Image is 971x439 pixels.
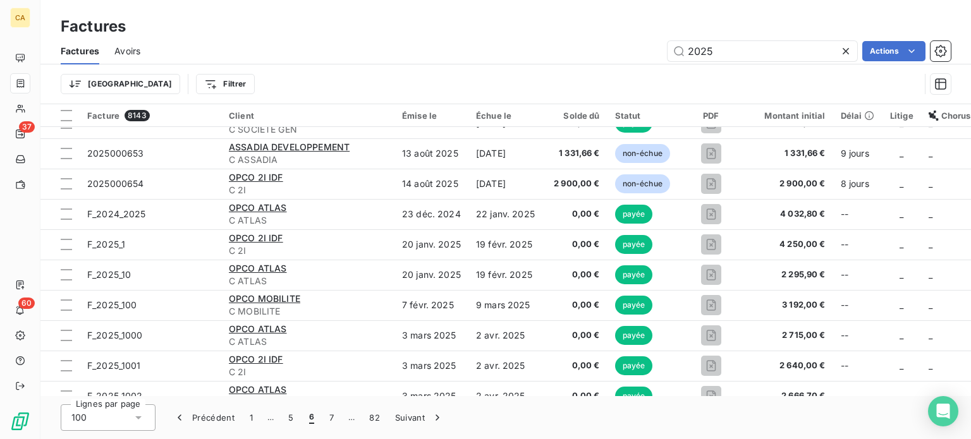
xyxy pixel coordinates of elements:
span: Facture [87,111,119,121]
div: Solde dû [550,111,600,121]
span: 2 295,90 € [749,268,825,281]
span: _ [929,390,932,401]
button: 5 [281,404,301,431]
td: [DATE] [468,138,542,169]
td: 3 mars 2025 [394,320,468,351]
span: 2025000654 [87,178,144,189]
td: 2 avr. 2025 [468,381,542,411]
button: 6 [302,404,322,431]
span: Avoirs [114,45,140,57]
span: 0,00 € [550,359,600,372]
td: -- [833,381,882,411]
span: _ [900,269,903,280]
div: Émise le [402,111,461,121]
span: 8143 [125,110,150,121]
span: _ [900,178,903,189]
span: F_2025_1000 [87,330,143,340]
div: Montant initial [749,111,825,121]
span: payée [615,296,653,315]
span: non-échue [615,144,670,163]
td: 22 janv. 2025 [468,199,542,229]
span: OPCO 2I IDF [229,232,283,243]
span: C ATLAS [229,275,387,287]
span: 0,00 € [550,208,600,220]
span: … [341,407,362,428]
div: Client [229,111,387,121]
span: 4 250,00 € [749,238,825,251]
td: 2 avr. 2025 [468,351,542,381]
span: C 2I [229,366,387,378]
span: F_2024_2025 [87,208,146,219]
span: non-échue [615,174,670,193]
span: 2 900,00 € [749,177,825,190]
span: _ [900,208,903,219]
span: 37 [19,121,35,133]
span: payée [615,387,653,406]
a: 37 [10,124,30,144]
button: Actions [862,41,925,61]
td: 3 mars 2025 [394,351,468,381]
td: -- [833,260,882,290]
span: _ [929,239,932,250]
span: OPCO ATLAS [229,263,287,274]
div: CA [10,8,30,28]
span: 0,00 € [550,390,600,402]
span: 0,00 € [550,299,600,311]
span: 3 192,00 € [749,299,825,311]
span: 6 [309,411,314,424]
td: 3 mars 2025 [394,381,468,411]
span: _ [900,148,903,159]
td: -- [833,290,882,320]
button: 1 [242,404,260,431]
td: 8 jours [833,169,882,199]
span: 1 331,66 € [749,147,825,160]
span: _ [929,330,932,340]
div: Open Intercom Messenger [928,396,958,426]
button: Suivant [388,404,451,431]
span: 0,00 € [550,238,600,251]
img: Logo LeanPay [10,411,30,431]
td: 7 févr. 2025 [394,290,468,320]
span: C SOCIETE GEN [229,123,387,136]
span: C ATLAS [229,214,387,227]
td: 19 févr. 2025 [468,229,542,260]
span: OPCO MOBILITE [229,293,300,304]
span: 60 [18,298,35,309]
span: _ [929,299,932,310]
span: _ [929,148,932,159]
td: 2 avr. 2025 [468,320,542,351]
span: 2 666,70 € [749,390,825,402]
td: 20 janv. 2025 [394,229,468,260]
span: _ [929,269,932,280]
span: _ [900,390,903,401]
td: -- [833,229,882,260]
span: C ASSADIA [229,153,387,166]
div: PDF [688,111,734,121]
td: 13 août 2025 [394,138,468,169]
span: _ [929,208,932,219]
div: Délai [841,111,875,121]
div: Statut [615,111,673,121]
button: Filtrer [196,74,254,94]
span: OPCO ATLAS [229,202,287,213]
span: OPCO 2I IDF [229,354,283,364]
div: Échue le [476,111,535,121]
td: 14 août 2025 [394,169,468,199]
span: _ [900,239,903,250]
span: 0,00 € [550,268,600,281]
span: payée [615,356,653,375]
td: 9 jours [833,138,882,169]
span: F_2025_1 [87,239,125,250]
span: 2 715,00 € [749,329,825,342]
button: 82 [362,404,388,431]
span: _ [929,360,932,371]
span: … [260,407,281,428]
span: 2025000653 [87,148,144,159]
span: 1 331,66 € [550,147,600,160]
span: C 2I [229,184,387,196]
span: _ [929,178,932,189]
td: -- [833,351,882,381]
span: _ [900,360,903,371]
span: _ [900,330,903,340]
td: 20 janv. 2025 [394,260,468,290]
